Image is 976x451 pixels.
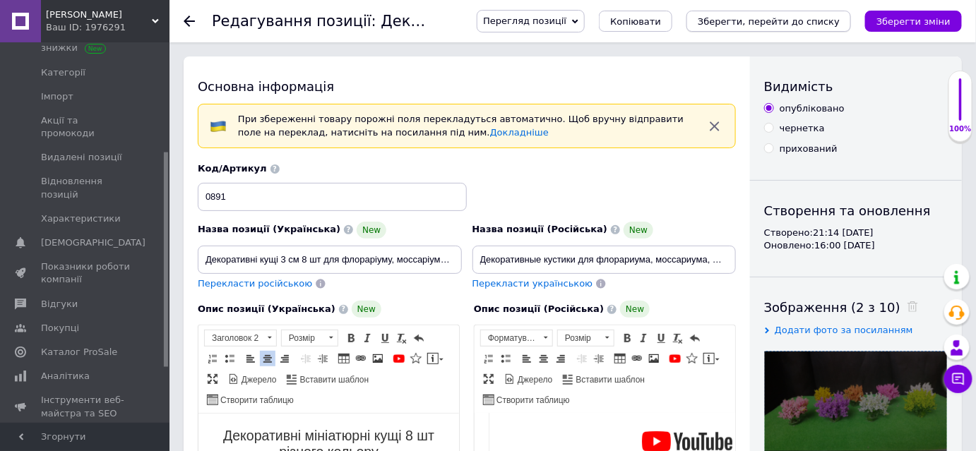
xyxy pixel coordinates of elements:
[41,322,79,335] span: Покупці
[377,330,393,346] a: Підкреслений (Ctrl+U)
[474,303,604,314] span: Опис позиції (Російська)
[561,371,648,387] a: Вставити шаблон
[536,351,552,366] a: По центру
[646,351,662,366] a: Зображення
[408,351,424,366] a: Вставити іконку
[41,114,131,140] span: Акції та промокоди
[775,325,913,335] span: Додати фото за посиланням
[612,351,628,366] a: Таблиця
[698,16,840,27] i: Зберегти, перейти до списку
[46,8,152,21] span: Моя Доня
[353,351,369,366] a: Вставити/Редагувати посилання (Ctrl+L)
[198,78,736,95] div: Основна інформація
[557,330,614,347] a: Розмір
[480,330,553,347] a: Форматування
[502,371,555,387] a: Джерело
[226,371,279,387] a: Джерело
[205,330,263,346] span: Заголовок 2
[574,351,590,366] a: Зменшити відступ
[481,330,539,346] span: Форматування
[198,224,340,234] span: Назва позиції (Українська)
[948,71,972,142] div: 100% Якість заповнення
[411,330,427,346] a: Повернути (Ctrl+Z)
[343,330,359,346] a: Жирний (Ctrl+B)
[41,260,131,286] span: Показники роботи компанії
[184,16,195,27] div: Повернутися назад
[370,351,386,366] a: Зображення
[41,212,121,225] span: Характеристики
[46,21,169,34] div: Ваш ID: 1976291
[619,330,635,346] a: Жирний (Ctrl+B)
[574,374,645,386] span: Вставити шаблон
[41,236,145,249] span: [DEMOGRAPHIC_DATA]
[352,301,381,318] span: New
[285,371,371,387] a: Вставити шаблон
[205,351,220,366] a: Вставити/видалити нумерований список
[360,330,376,346] a: Курсив (Ctrl+I)
[198,278,312,289] span: Перекласти російською
[780,102,845,115] div: опубліковано
[494,395,570,407] span: Створити таблицю
[204,330,277,347] a: Заголовок 2
[865,11,962,32] button: Зберегти зміни
[620,301,650,318] span: New
[472,278,593,289] span: Перекласти українською
[41,394,131,419] span: Інструменти веб-майстра та SEO
[701,351,722,366] a: Вставити повідомлення
[218,395,294,407] span: Створити таблицю
[481,392,572,407] a: Створити таблицю
[624,222,653,239] span: New
[764,299,948,316] div: Зображення (2 з 10)
[41,370,90,383] span: Аналітика
[610,16,661,27] span: Копіювати
[876,16,951,27] i: Зберегти зміни
[357,222,386,239] span: New
[425,351,446,366] a: Вставити повідомлення
[684,351,700,366] a: Вставити іконку
[282,330,324,346] span: Розмір
[764,239,948,252] div: Оновлено: 16:00 [DATE]
[205,371,220,387] a: Максимізувати
[670,330,686,346] a: Видалити форматування
[205,392,296,407] a: Створити таблицю
[394,330,410,346] a: Видалити форматування
[764,227,948,239] div: Створено: 21:14 [DATE]
[336,351,352,366] a: Таблиця
[198,246,462,274] input: Наприклад, H&M жіноча сукня зелена 38 розмір вечірня максі з блискітками
[41,298,78,311] span: Відгуки
[243,351,258,366] a: По лівому краю
[481,371,496,387] a: Максимізувати
[298,374,369,386] span: Вставити шаблон
[238,114,684,138] span: При збереженні товару порожні поля перекладуться автоматично. Щоб вручну відправити поле на перек...
[298,351,314,366] a: Зменшити відступ
[686,11,851,32] button: Зберегти, перейти до списку
[391,351,407,366] a: Додати відео з YouTube
[553,351,569,366] a: По правому краю
[599,11,672,32] button: Копіювати
[14,14,246,47] h2: Декоративні мініатюрні кущі 8 шт різного кольору
[222,351,237,366] a: Вставити/видалити маркований список
[490,127,549,138] a: Докладніше
[516,374,553,386] span: Джерело
[629,351,645,366] a: Вставити/Редагувати посилання (Ctrl+L)
[949,124,972,134] div: 100%
[653,330,669,346] a: Підкреслений (Ctrl+U)
[519,351,535,366] a: По лівому краю
[41,90,73,103] span: Імпорт
[591,351,607,366] a: Збільшити відступ
[780,143,838,155] div: прихований
[764,202,948,220] div: Створення та оновлення
[41,346,117,359] span: Каталог ProSale
[481,351,496,366] a: Вставити/видалити нумерований список
[41,66,85,79] span: Категорії
[239,374,277,386] span: Джерело
[944,365,972,393] button: Чат з покупцем
[198,303,335,314] span: Опис позиції (Українська)
[277,351,292,366] a: По правому краю
[687,330,703,346] a: Повернути (Ctrl+Z)
[498,351,513,366] a: Вставити/видалити маркований список
[14,59,246,252] h3: loremips dolors amet-cons, adipis, elitseddoe, tempo, incididunt utlabore etdolorem aliq eni admi...
[41,151,122,164] span: Видалені позиції
[41,175,131,200] span: Відновлення позицій
[483,16,566,26] span: Перегляд позиції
